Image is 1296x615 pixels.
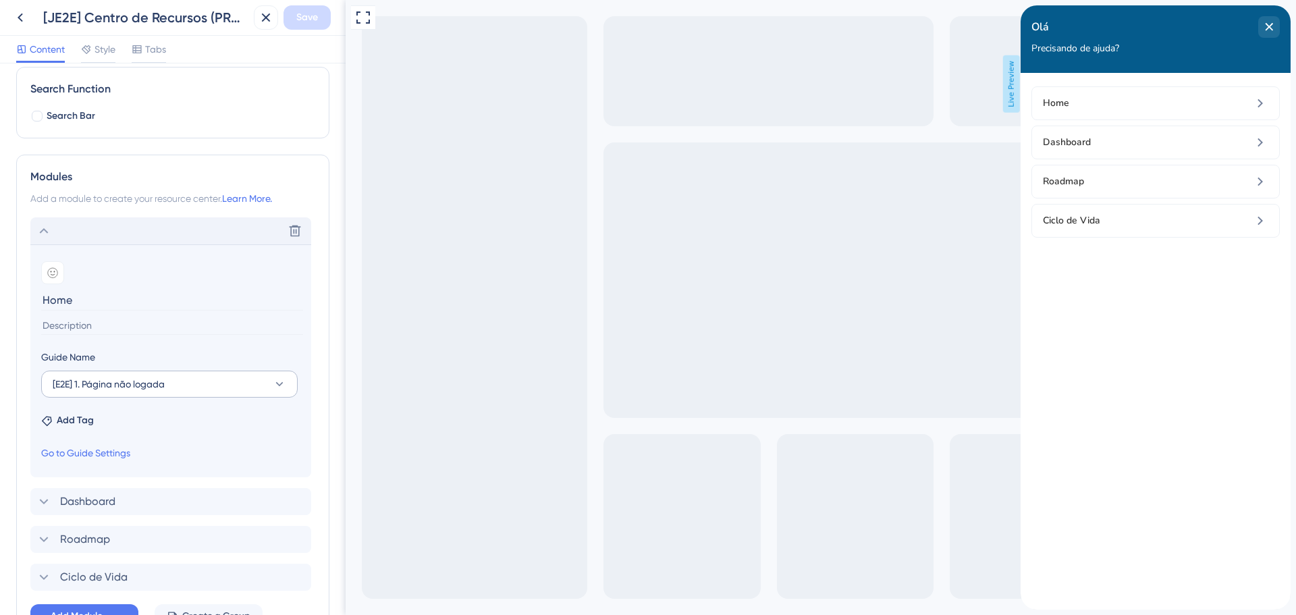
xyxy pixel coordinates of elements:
span: Save [296,9,318,26]
button: [E2E] 1. Página não logada [41,371,298,398]
span: Ciclo de Vida [22,207,202,223]
span: Roadmap [60,531,110,547]
div: 3 [71,7,75,18]
div: [JE2E] Centro de Recursos (PROD) [43,8,248,27]
button: Add Tag [41,412,94,429]
span: Olá [11,11,28,32]
span: Content [30,41,65,57]
div: Search Function [30,81,315,97]
div: Modules [30,169,315,185]
a: Learn More. [222,193,272,204]
span: Search Bar [47,108,95,124]
span: Guide Name [41,349,95,365]
a: Go to Guide Settings [41,445,130,461]
div: close resource center [238,11,259,32]
input: Header [41,290,303,311]
div: Dashboard [30,488,315,515]
span: Dashboard [22,129,202,145]
div: Ciclo de Vida [30,564,315,591]
span: Live Preview [657,55,674,113]
span: Ciclo de Vida [60,569,128,585]
span: Precisando de ajuda? [11,38,99,49]
span: Add a module to create your resource center. [30,193,222,204]
span: Style [94,41,115,57]
span: [E2E] 1. Página não logada [53,376,165,392]
span: Add Tag [57,412,94,429]
span: Iniciar Tour [11,3,61,20]
input: Description [41,317,303,335]
span: Dashboard [60,493,115,510]
div: Roadmap [30,526,315,553]
span: Tabs [145,41,166,57]
span: Roadmap [22,168,202,184]
button: Save [283,5,331,30]
span: Home [22,90,202,106]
